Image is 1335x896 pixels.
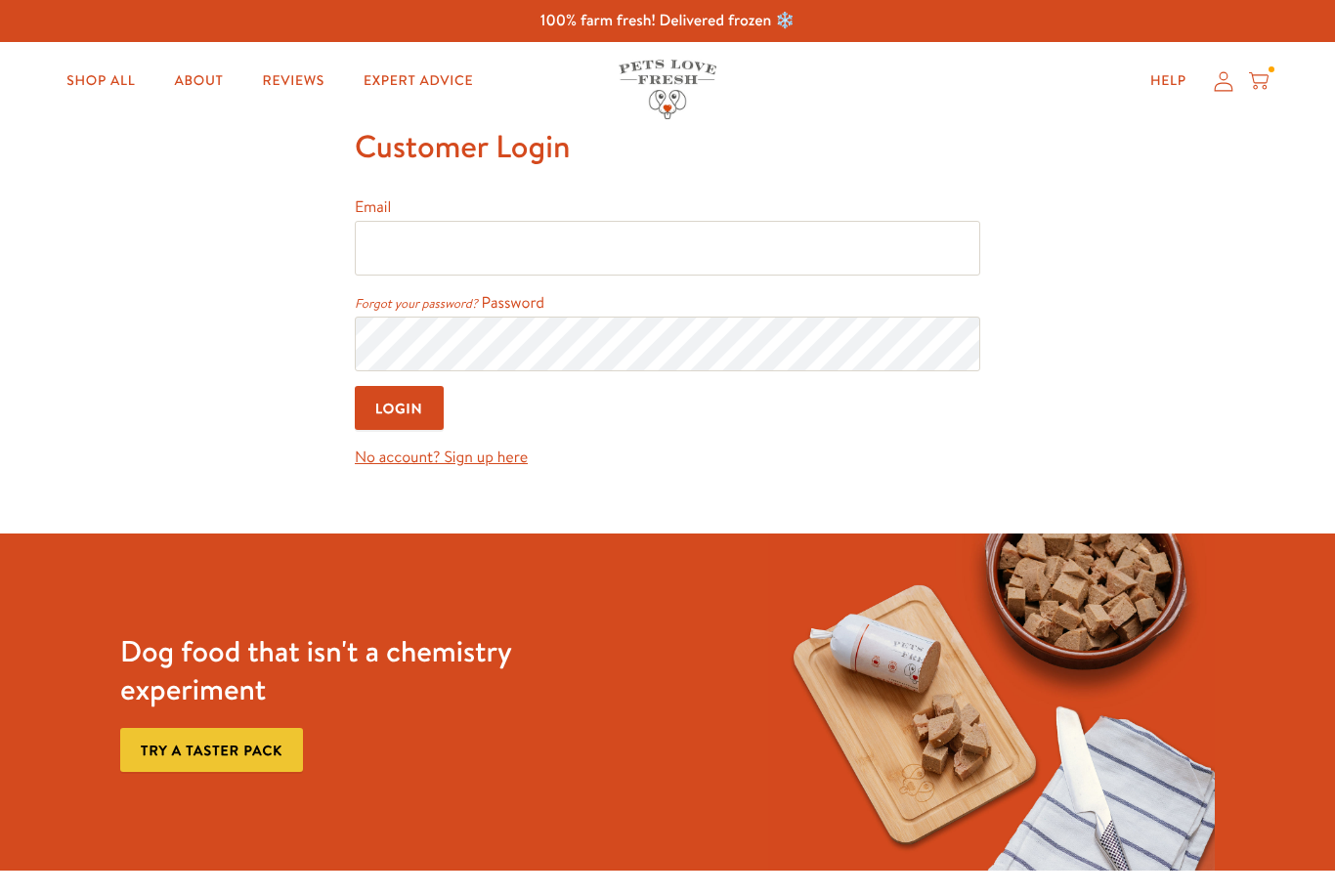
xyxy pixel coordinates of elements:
[120,728,303,772] a: Try a taster pack
[1135,62,1202,101] a: Help
[482,292,545,314] label: Password
[355,120,980,173] h1: Customer Login
[247,62,340,101] a: Reviews
[355,386,444,430] input: Login
[355,196,391,218] label: Email
[355,295,478,313] a: Forgot your password?
[120,632,567,708] h3: Dog food that isn't a chemistry experiment
[768,533,1215,871] img: Fussy
[619,60,716,119] img: Pets Love Fresh
[158,62,238,101] a: About
[348,62,489,101] a: Expert Advice
[355,447,528,468] a: No account? Sign up here
[51,62,151,101] a: Shop All
[1237,804,1315,876] iframe: Gorgias live chat messenger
